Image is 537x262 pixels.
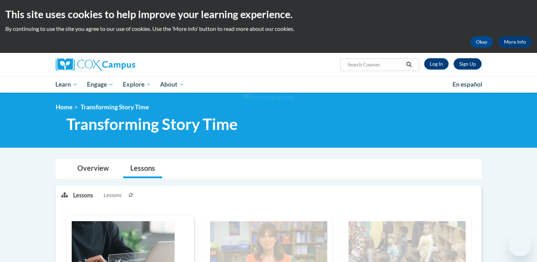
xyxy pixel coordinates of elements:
[160,80,184,89] span: About
[498,36,532,48] a: More Info
[123,159,162,178] a: Lessons
[87,80,114,89] span: Engage
[56,58,191,71] a: Cox Campus
[55,80,78,89] span: Learn
[56,103,72,111] a: Home
[454,58,482,70] a: Register
[123,80,151,89] span: Explore
[509,234,531,256] iframe: Button to launch messaging window
[56,58,135,71] img: Cox Campus
[66,115,238,133] span: Transforming Story Time
[347,60,404,69] input: Search Courses
[45,76,492,93] div: Main menu
[73,191,93,199] p: Lessons
[404,60,414,69] button: Search
[82,76,118,93] a: Engage
[70,159,116,178] a: Overview
[51,76,83,93] a: Learn
[470,36,493,48] button: Okay
[118,76,156,93] a: Explore
[81,103,149,111] span: Transforming Story Time
[155,76,189,93] a: About
[5,7,532,21] h2: This site uses cookies to help improve your learning experience.
[5,25,532,33] p: By continuing to use the site you agree to our use of cookies. Use the ‘More info’ button to read...
[448,77,487,92] a: En español
[424,58,449,70] a: Log In
[453,81,482,88] span: En español
[243,93,294,101] img: Section background
[104,191,121,199] span: Lessons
